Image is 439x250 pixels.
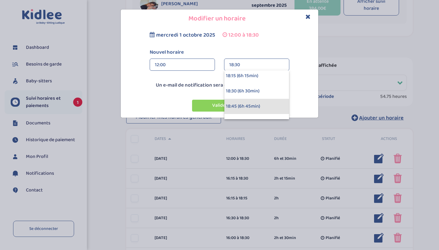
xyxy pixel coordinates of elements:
[224,99,289,114] div: 18:45 (6h 45min)
[229,59,284,71] div: 18:30
[125,14,314,23] h4: Modifier un horaire
[305,13,311,20] button: Close
[156,31,215,39] span: mercredi 1 octobre 2025
[224,84,289,99] div: 18:30 (6h 30min)
[224,68,289,84] div: 18:15 (6h 15min)
[192,100,247,112] button: Valider
[228,31,259,39] span: 12:00 à 18:30
[224,114,289,129] div: 19:00 (7h)
[122,81,317,89] p: Un e-mail de notification sera envoyé à
[155,59,210,71] div: 12:00
[145,48,294,56] label: Nouvel horaire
